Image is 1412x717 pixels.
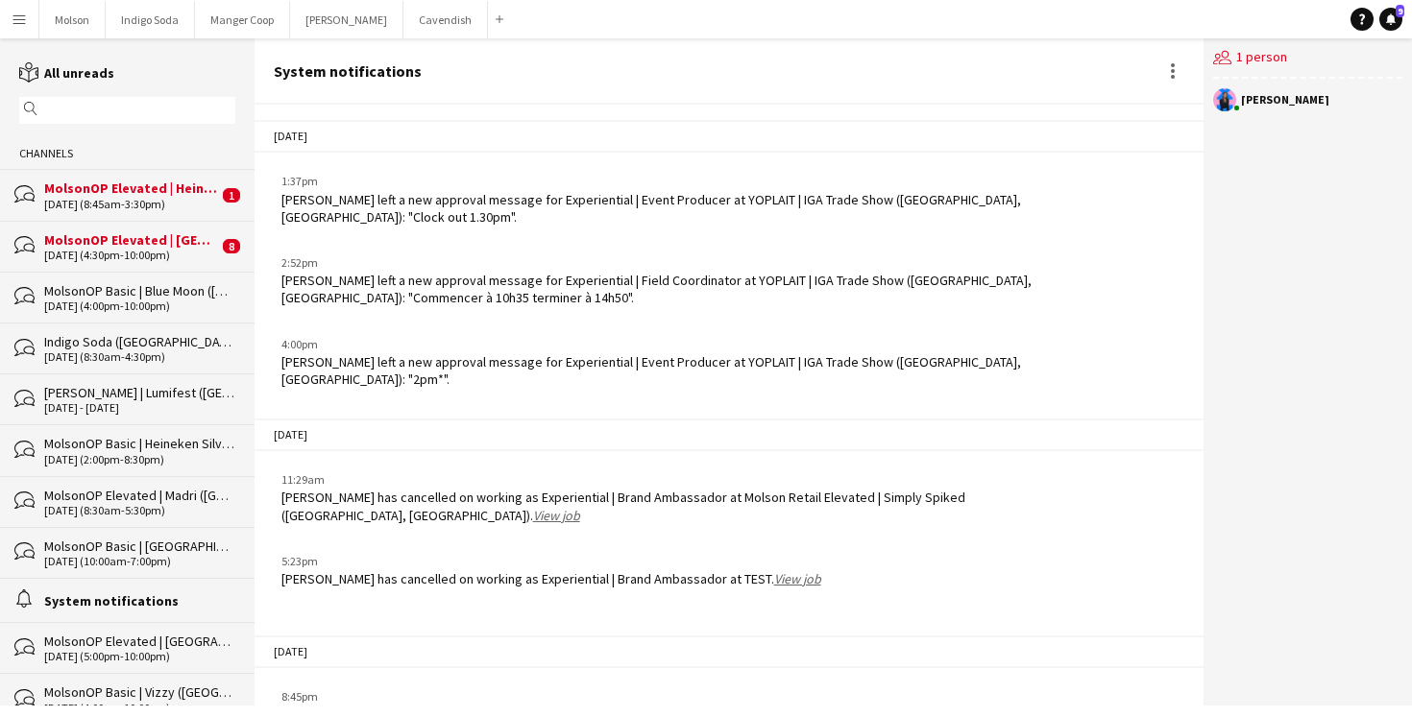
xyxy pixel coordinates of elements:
[290,1,403,38] button: [PERSON_NAME]
[44,282,235,299] div: MolsonOP Basic | Blue Moon ([GEOGRAPHIC_DATA], [GEOGRAPHIC_DATA]), MolsonOP Basic | Vizzy ([GEOGR...
[19,64,114,82] a: All unreads
[1396,5,1404,17] span: 9
[44,702,235,715] div: [DATE] (4:00pm-10:00pm)
[1213,38,1402,79] div: 1 person
[1379,8,1402,31] a: 9
[533,507,580,524] a: View job
[281,553,821,570] div: 5:23pm
[223,188,240,203] span: 1
[106,1,195,38] button: Indigo Soda
[281,353,1034,388] div: [PERSON_NAME] left a new approval message for Experiential | Event Producer at YOPLAIT | IGA Trad...
[774,570,821,587] a: View job
[44,401,235,415] div: [DATE] - [DATE]
[1241,94,1329,106] div: [PERSON_NAME]
[39,1,106,38] button: Molson
[403,1,488,38] button: Cavendish
[44,384,235,401] div: [PERSON_NAME] | Lumifest ([GEOGRAPHIC_DATA], [GEOGRAPHIC_DATA])
[255,418,1204,451] div: [DATE]
[281,570,821,587] div: [PERSON_NAME] has cancelled on working as Experiential | Brand Ambassador at TEST.
[44,453,235,466] div: [DATE] (2:00pm-8:30pm)
[44,633,235,650] div: MolsonOP Elevated | [GEOGRAPHIC_DATA] ([GEOGRAPHIC_DATA], [GEOGRAPHIC_DATA])
[281,336,1034,353] div: 4:00pm
[44,299,235,313] div: [DATE] (4:00pm-10:00pm)
[44,592,235,609] div: System notifications
[195,1,290,38] button: Manger Coop
[281,272,1034,306] div: [PERSON_NAME] left a new approval message for Experiential | Field Coordinator at YOPLAIT | IGA T...
[223,239,240,253] span: 8
[281,191,1034,226] div: [PERSON_NAME] left a new approval message for Experiential | Event Producer at YOPLAIT | IGA Trad...
[44,487,235,504] div: MolsonOP Elevated | Madri ([GEOGRAPHIC_DATA], [GEOGRAPHIC_DATA])
[44,504,235,517] div: [DATE] (8:30am-5:30pm)
[44,435,235,452] div: MolsonOP Basic | Heineken Silver (Kitchener, [GEOGRAPHIC_DATA])
[281,688,1034,705] div: 8:45pm
[281,489,1034,523] div: [PERSON_NAME] has cancelled on working as Experiential | Brand Ambassador at Molson Retail Elevat...
[281,173,1034,190] div: 1:37pm
[255,635,1204,668] div: [DATE]
[44,650,235,663] div: [DATE] (5:00pm-10:00pm)
[44,555,235,568] div: [DATE] (10:00am-7:00pm)
[44,683,235,701] div: MolsonOP Basic | Vizzy ([GEOGRAPHIC_DATA], [GEOGRAPHIC_DATA])
[274,62,422,80] div: System notifications
[44,198,218,211] div: [DATE] (8:45am-3:30pm)
[44,350,235,364] div: [DATE] (8:30am-4:30pm)
[44,333,235,350] div: Indigo Soda ([GEOGRAPHIC_DATA])
[255,120,1204,153] div: [DATE]
[44,231,218,249] div: MolsonOP Elevated | [GEOGRAPHIC_DATA] ([GEOGRAPHIC_DATA], [GEOGRAPHIC_DATA])
[281,254,1034,272] div: 2:52pm
[44,249,218,262] div: [DATE] (4:30pm-10:00pm)
[44,179,218,197] div: MolsonOP Elevated | Heineken Silver (Lévis, [GEOGRAPHIC_DATA])
[44,538,235,555] div: MolsonOP Basic | [GEOGRAPHIC_DATA] ([GEOGRAPHIC_DATA], [GEOGRAPHIC_DATA]), MolsonOP Basic | Heine...
[281,471,1034,489] div: 11:29am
